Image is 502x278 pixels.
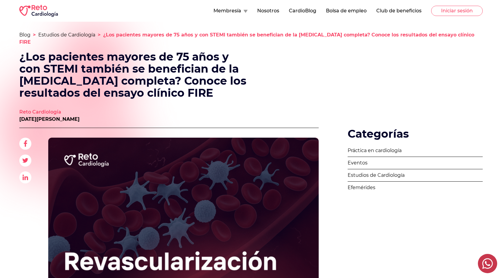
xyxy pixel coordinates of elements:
a: Estudios de Cardiología [348,169,483,182]
img: RETO Cardio Logo [19,5,58,17]
button: Club de beneficios [376,7,421,14]
span: ¿Los pacientes mayores de 75 años y con STEMI también se benefician de la [MEDICAL_DATA] completa... [19,32,474,45]
h2: Categorías [348,128,483,140]
button: Bolsa de empleo [326,7,367,14]
a: Reto Cardiología [19,108,80,116]
button: Membresía [213,7,248,14]
a: Efemérides [348,182,483,194]
span: > [33,32,36,38]
h1: ¿Los pacientes mayores de 75 años y con STEMI también se benefician de la [MEDICAL_DATA] completa... [19,51,251,99]
button: CardioBlog [289,7,316,14]
span: > [98,32,101,38]
button: Iniciar sesión [431,6,483,16]
a: Práctica en cardiología [348,145,483,157]
a: Estudios de Cardiología [38,32,95,38]
a: Blog [19,32,30,38]
button: Nosotros [257,7,279,14]
a: Eventos [348,157,483,169]
p: [DATE][PERSON_NAME] [19,116,80,123]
